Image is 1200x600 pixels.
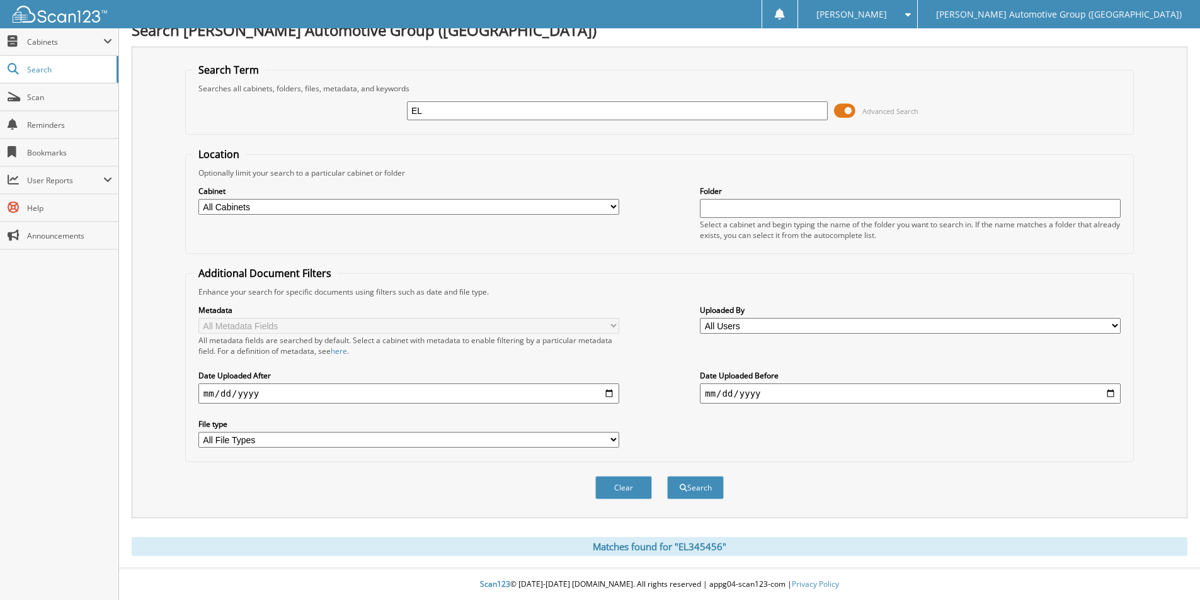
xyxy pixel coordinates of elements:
legend: Additional Document Filters [192,266,338,280]
span: Help [27,203,112,213]
label: Uploaded By [700,305,1121,315]
label: Cabinet [198,186,619,196]
span: Cabinets [27,37,103,47]
span: Bookmarks [27,147,112,158]
label: Folder [700,186,1121,196]
span: Announcements [27,230,112,241]
label: Date Uploaded After [198,370,619,381]
span: Scan123 [480,579,510,589]
div: Matches found for "EL345456" [132,537,1187,556]
input: start [198,383,619,404]
span: User Reports [27,175,103,186]
span: Advanced Search [862,106,918,116]
span: [PERSON_NAME] Automotive Group ([GEOGRAPHIC_DATA]) [936,11,1182,18]
span: [PERSON_NAME] [816,11,887,18]
input: end [700,383,1121,404]
button: Clear [595,476,652,499]
span: Scan [27,92,112,103]
legend: Location [192,147,246,161]
img: scan123-logo-white.svg [13,6,107,23]
label: File type [198,419,619,429]
div: Searches all cabinets, folders, files, metadata, and keywords [192,83,1127,94]
iframe: Chat Widget [1137,540,1200,600]
span: Reminders [27,120,112,130]
a: Privacy Policy [792,579,839,589]
div: All metadata fields are searched by default. Select a cabinet with metadata to enable filtering b... [198,335,619,356]
span: Search [27,64,110,75]
div: Select a cabinet and begin typing the name of the folder you want to search in. If the name match... [700,219,1121,241]
div: © [DATE]-[DATE] [DOMAIN_NAME]. All rights reserved | appg04-scan123-com | [119,569,1200,600]
button: Search [667,476,724,499]
div: Enhance your search for specific documents using filters such as date and file type. [192,286,1127,297]
a: here [331,346,347,356]
div: Optionally limit your search to a particular cabinet or folder [192,167,1127,178]
h1: Search [PERSON_NAME] Automotive Group ([GEOGRAPHIC_DATA]) [132,20,1187,40]
label: Metadata [198,305,619,315]
label: Date Uploaded Before [700,370,1121,381]
legend: Search Term [192,63,265,77]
